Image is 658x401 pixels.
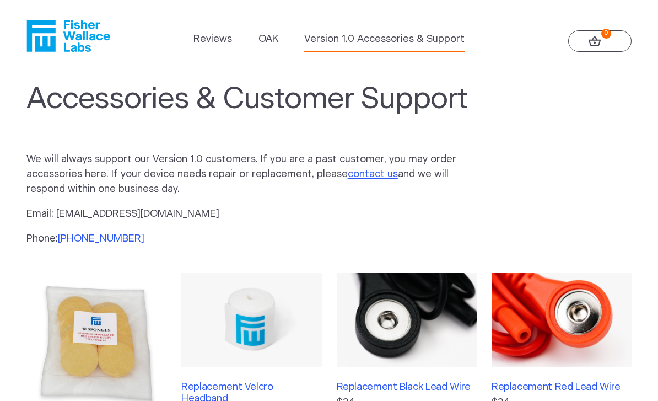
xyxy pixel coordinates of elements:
strong: 0 [601,29,611,39]
p: Email: [EMAIL_ADDRESS][DOMAIN_NAME] [26,207,476,222]
h3: Replacement Black Lead Wire [337,382,477,394]
a: Fisher Wallace [26,20,110,52]
img: Replacement Red Lead Wire [492,273,632,367]
p: We will always support our Version 1.0 customers. If you are a past customer, you may order acces... [26,152,476,197]
h1: Accessories & Customer Support [26,82,632,135]
a: contact us [348,169,398,179]
p: Phone: [26,232,476,247]
a: Reviews [193,32,232,47]
a: OAK [258,32,278,47]
a: [PHONE_NUMBER] [58,234,144,244]
a: Version 1.0 Accessories & Support [304,32,465,47]
h3: Replacement Red Lead Wire [492,382,632,394]
img: Replacement Black Lead Wire [337,273,477,367]
img: Replacement Velcro Headband [181,273,321,367]
a: 0 [568,30,632,52]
